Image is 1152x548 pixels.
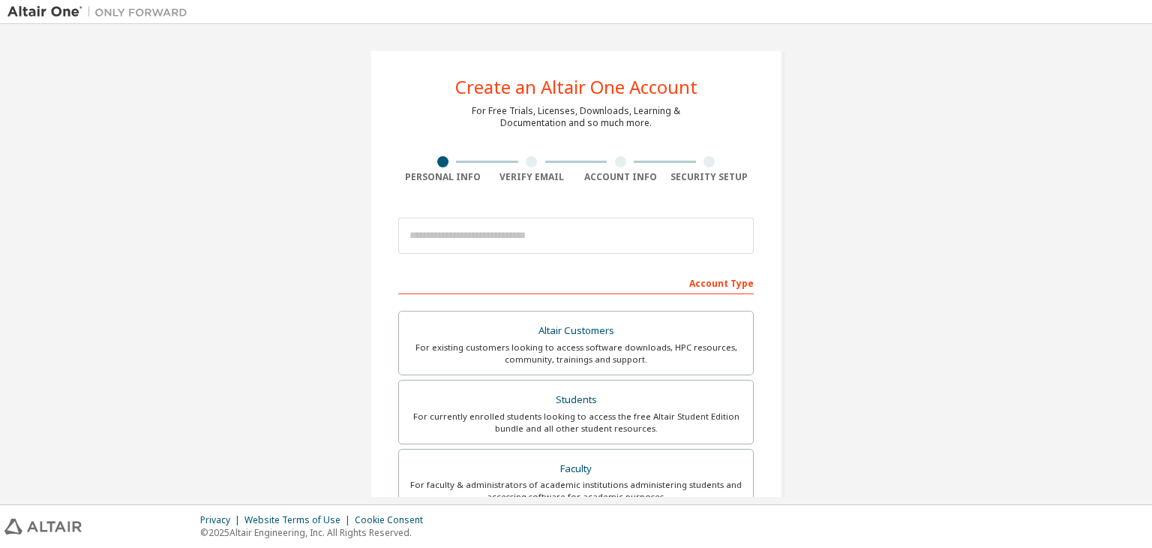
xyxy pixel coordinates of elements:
[398,270,754,294] div: Account Type
[408,321,744,342] div: Altair Customers
[408,411,744,435] div: For currently enrolled students looking to access the free Altair Student Edition bundle and all ...
[408,390,744,411] div: Students
[7,5,195,20] img: Altair One
[408,479,744,503] div: For faculty & administrators of academic institutions administering students and accessing softwa...
[408,342,744,366] div: For existing customers looking to access software downloads, HPC resources, community, trainings ...
[200,526,432,539] p: © 2025 Altair Engineering, Inc. All Rights Reserved.
[200,514,244,526] div: Privacy
[472,105,680,129] div: For Free Trials, Licenses, Downloads, Learning & Documentation and so much more.
[665,171,754,183] div: Security Setup
[355,514,432,526] div: Cookie Consent
[576,171,665,183] div: Account Info
[455,78,697,96] div: Create an Altair One Account
[408,459,744,480] div: Faculty
[244,514,355,526] div: Website Terms of Use
[487,171,577,183] div: Verify Email
[398,171,487,183] div: Personal Info
[4,519,82,534] img: altair_logo.svg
